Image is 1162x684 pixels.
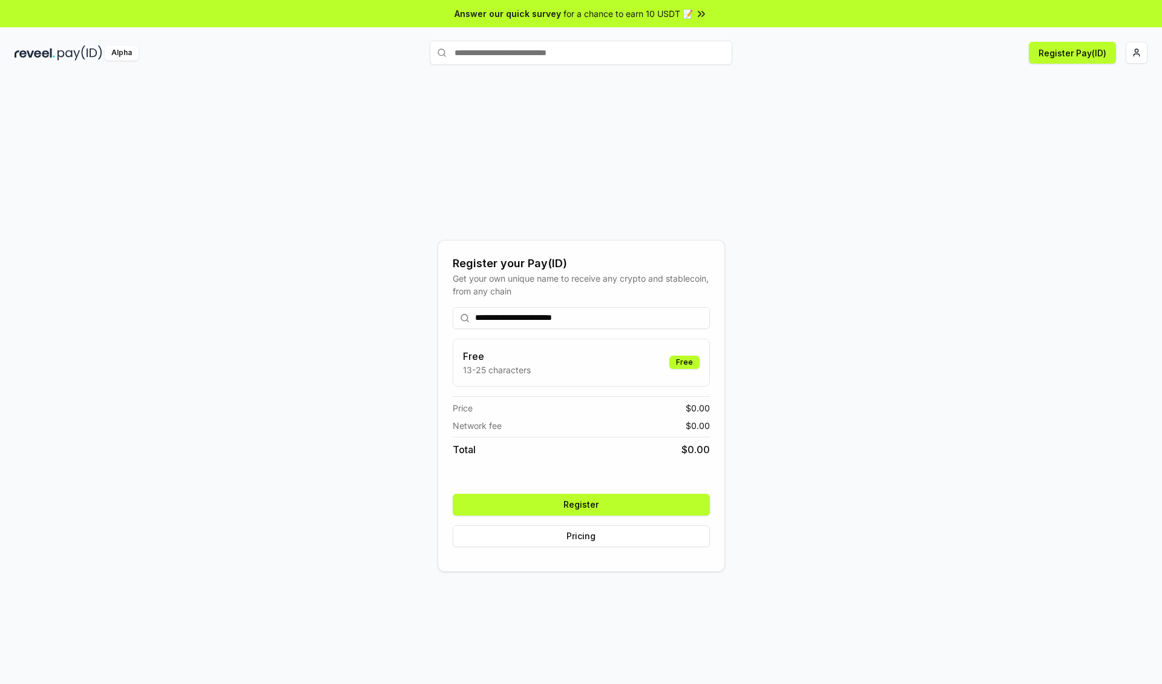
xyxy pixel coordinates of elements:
[453,255,710,272] div: Register your Pay(ID)
[455,7,561,20] span: Answer our quick survey
[453,494,710,516] button: Register
[463,364,531,376] p: 13-25 characters
[15,45,55,61] img: reveel_dark
[453,419,502,432] span: Network fee
[453,525,710,547] button: Pricing
[1029,42,1116,64] button: Register Pay(ID)
[563,7,693,20] span: for a chance to earn 10 USDT 📝
[686,402,710,414] span: $ 0.00
[453,442,476,457] span: Total
[669,356,700,369] div: Free
[686,419,710,432] span: $ 0.00
[463,349,531,364] h3: Free
[453,272,710,297] div: Get your own unique name to receive any crypto and stablecoin, from any chain
[453,402,473,414] span: Price
[105,45,139,61] div: Alpha
[57,45,102,61] img: pay_id
[681,442,710,457] span: $ 0.00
